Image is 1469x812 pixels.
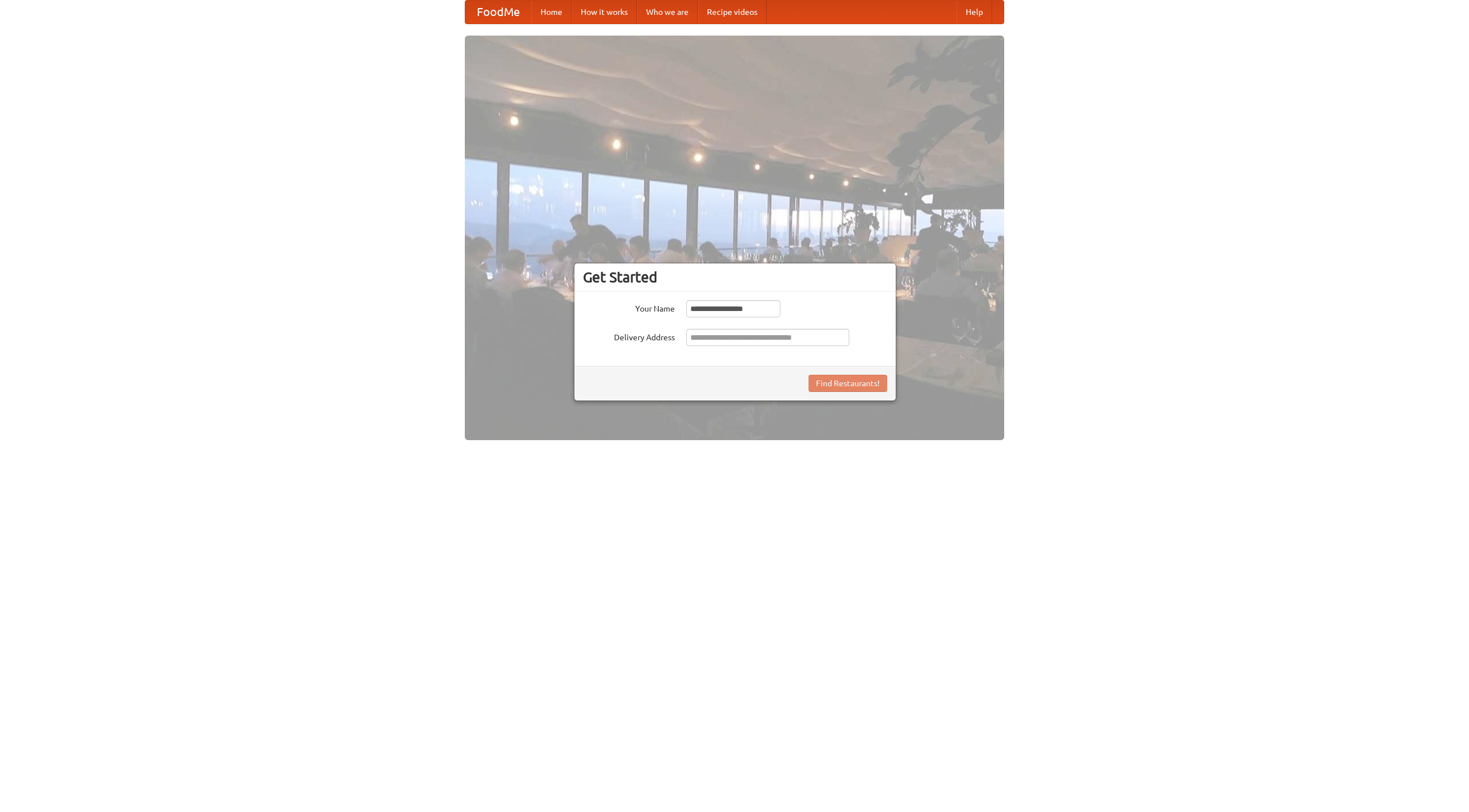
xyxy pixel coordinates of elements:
a: Recipe videos [698,1,767,24]
a: Home [531,1,572,24]
a: Who we are [637,1,698,24]
a: How it works [572,1,637,24]
a: Help [957,1,992,24]
h3: Get Started [583,269,887,286]
label: Your Name [583,300,675,314]
button: Find Restaurants! [809,375,887,392]
label: Delivery Address [583,329,675,343]
a: FoodMe [465,1,531,24]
